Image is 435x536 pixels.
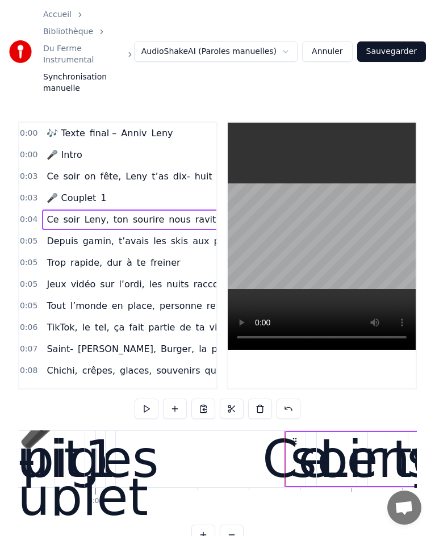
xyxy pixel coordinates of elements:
[20,365,37,376] span: 0:08
[118,278,145,291] span: l’ordi,
[45,342,74,355] span: Saint-
[94,321,111,334] span: tel,
[45,127,86,140] span: 🎶 Texte
[45,256,67,269] span: Trop
[213,235,240,248] span: pieds
[194,170,214,183] span: huit
[82,235,115,248] span: gamin,
[165,278,190,291] span: nuits
[62,170,81,183] span: soir
[83,170,97,183] span: on
[9,40,32,63] img: youka
[111,299,124,312] span: en
[81,364,116,377] span: crêpes,
[158,299,203,312] span: personne
[136,256,147,269] span: te
[206,299,231,312] span: reste
[20,387,37,398] span: 0:08
[262,421,329,497] div: Ce
[178,321,192,334] span: de
[302,41,352,62] button: Annuler
[160,342,195,355] span: Burger,
[20,128,37,139] span: 0:00
[45,170,60,183] span: Ce
[45,321,78,334] span: TikTok,
[45,299,66,312] span: Tout
[124,170,148,183] span: Leny
[150,127,174,140] span: Leny
[147,321,176,334] span: partie
[170,235,189,248] span: skis
[43,9,72,20] a: Accueil
[20,300,37,312] span: 0:05
[20,214,37,225] span: 0:04
[357,41,426,62] button: Sauvegarder
[20,344,37,355] span: 0:07
[120,127,148,140] span: Anniv
[387,491,421,525] div: Ouvrir le chat
[83,213,110,226] span: Leny,
[20,257,37,269] span: 0:05
[45,213,60,226] span: Ce
[113,321,126,334] span: ça
[45,364,78,377] span: Chichi,
[89,127,118,140] span: final –
[69,299,108,312] span: l’monde
[191,235,210,248] span: aux
[20,149,37,161] span: 0:00
[119,364,153,377] span: glaces,
[69,256,103,269] span: rapide,
[172,170,191,183] span: dix-
[20,279,37,290] span: 0:05
[99,191,107,204] span: 1
[43,72,134,94] span: Synchronisation manuelle
[81,321,91,334] span: le
[99,170,123,183] span: fête,
[290,421,383,497] div: soir
[210,342,237,355] span: plage
[45,278,67,291] span: Jeux
[152,235,168,248] span: les
[118,235,150,248] span: t’avais
[45,386,146,399] span: [GEOGRAPHIC_DATA],
[149,256,182,269] span: freiner
[106,256,123,269] span: dur
[20,236,37,247] span: 0:05
[45,148,83,161] span: 🎤 Intro
[20,322,37,333] span: 0:06
[193,278,247,291] span: raccourcies
[194,321,206,334] span: ta
[112,213,129,226] span: ton
[45,191,97,204] span: 🎤 Couplet
[99,278,115,291] span: sur
[126,256,133,269] span: à
[127,299,156,312] span: place,
[155,364,201,377] span: souvenirs
[216,170,242,183] span: piges
[194,213,217,226] span: ravit
[62,213,81,226] span: soir
[128,321,145,334] span: fait
[148,278,164,291] span: les
[132,213,165,226] span: sourire
[45,235,79,248] span: Depuis
[43,26,93,37] a: Bibliothèque
[204,364,220,377] span: qui
[208,321,224,334] span: vie
[43,43,122,66] a: Du Ferme Instrumental
[84,421,116,497] div: 1
[77,342,157,355] span: [PERSON_NAME],
[43,9,134,94] nav: breadcrumb
[168,213,191,226] span: nous
[20,171,37,182] span: 0:03
[198,342,208,355] span: la
[20,192,37,204] span: 0:03
[70,278,97,291] span: vidéo
[149,386,249,399] span: [GEOGRAPHIC_DATA],
[150,170,170,183] span: t’as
